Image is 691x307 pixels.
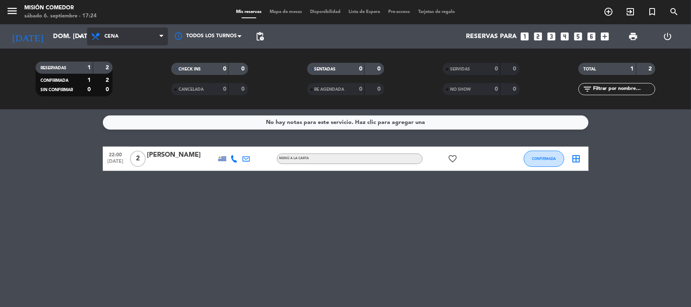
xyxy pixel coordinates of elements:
i: [DATE] [6,28,49,45]
span: [DATE] [106,159,126,168]
strong: 1 [87,77,91,83]
i: looks_4 [560,31,570,42]
span: Pre-acceso [384,10,414,14]
span: Disponibilidad [306,10,344,14]
i: arrow_drop_down [75,32,85,41]
button: CONFIRMADA [524,151,564,167]
strong: 0 [513,86,518,92]
i: search [669,7,679,17]
div: Misión Comedor [24,4,97,12]
span: CONFIRMADA [40,79,68,83]
div: No hay notas para este servicio. Haz clic para agregar una [266,118,425,127]
span: SERVIDAS [450,67,470,71]
i: looks_3 [546,31,557,42]
span: RE AGENDADA [315,87,344,92]
div: sábado 6. septiembre - 17:24 [24,12,97,20]
strong: 0 [223,86,226,92]
span: Mapa de mesas [266,10,306,14]
span: MENÚ A LA CARTA [279,157,309,160]
strong: 0 [495,66,498,72]
i: favorite_border [448,154,458,164]
i: looks_one [520,31,530,42]
span: pending_actions [255,32,265,41]
strong: 0 [377,66,382,72]
span: Cena [104,34,119,39]
div: [PERSON_NAME] [147,150,216,160]
strong: 2 [649,66,654,72]
strong: 2 [106,77,111,83]
span: TOTAL [583,67,596,71]
i: turned_in_not [647,7,657,17]
span: NO SHOW [450,87,471,92]
span: Lista de Espera [344,10,384,14]
span: Reservas para [466,33,517,41]
span: CHECK INS [179,67,201,71]
strong: 0 [513,66,518,72]
i: power_settings_new [663,32,672,41]
span: CONFIRMADA [532,156,556,161]
button: menu [6,5,18,20]
i: add_circle_outline [604,7,613,17]
strong: 0 [106,87,111,92]
strong: 2 [106,65,111,70]
span: print [628,32,638,41]
span: Tarjetas de regalo [414,10,459,14]
span: Mis reservas [232,10,266,14]
i: looks_two [533,31,544,42]
input: Filtrar por nombre... [592,85,655,94]
strong: 0 [359,86,362,92]
strong: 0 [495,86,498,92]
strong: 0 [87,87,91,92]
i: menu [6,5,18,17]
i: border_all [572,154,581,164]
span: 2 [130,151,146,167]
span: SIN CONFIRMAR [40,88,73,92]
span: 22:00 [106,149,126,159]
strong: 0 [242,86,247,92]
i: looks_6 [587,31,597,42]
strong: 0 [377,86,382,92]
strong: 1 [631,66,634,72]
span: SENTADAS [315,67,336,71]
i: add_box [600,31,610,42]
i: filter_list [583,84,592,94]
strong: 1 [87,65,91,70]
strong: 0 [242,66,247,72]
strong: 0 [359,66,362,72]
strong: 0 [223,66,226,72]
span: CANCELADA [179,87,204,92]
i: exit_to_app [625,7,635,17]
span: RESERVADAS [40,66,66,70]
div: LOG OUT [651,24,685,49]
i: looks_5 [573,31,584,42]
